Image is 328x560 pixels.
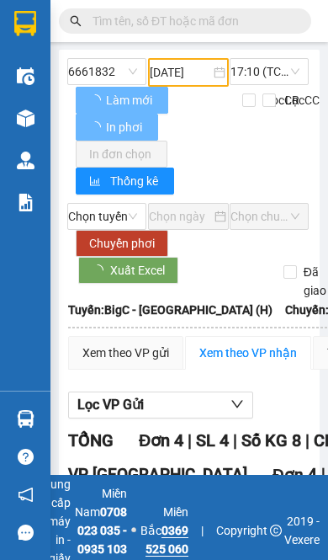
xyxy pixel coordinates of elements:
span: 6661832 [68,59,145,84]
span: down [230,397,244,411]
span: loading [89,94,103,106]
span: | [201,521,204,540]
span: Chọn chuyến [230,204,307,229]
img: warehouse-icon [17,67,34,85]
button: Xuất Excel [78,257,178,284]
span: Số KG 8 [241,430,301,451]
input: Chọn ngày [149,207,210,226]
span: loading [89,121,103,133]
img: solution-icon [17,194,34,211]
span: bar-chart [89,175,103,189]
img: warehouse-icon [17,410,34,428]
span: In phơi [106,118,145,136]
span: message [18,525,34,541]
span: Lọc CC [278,91,322,109]
span: Lọc VP Gửi [77,394,144,415]
span: Miền Bắc [140,503,188,558]
span: SL 4 [196,430,229,451]
button: In phơi [76,114,158,141]
div: Xem theo VP nhận [199,344,297,362]
button: Làm mới [76,87,168,114]
span: ⚪️ [131,527,136,534]
input: Tìm tên, số ĐT hoặc mã đơn [93,12,291,30]
span: copyright [270,525,282,536]
span: loading [92,264,110,276]
span: Chọn tuyến [68,204,145,229]
span: | [305,430,309,451]
span: 17:10 (TC) - 29E-082.61 [230,59,307,84]
span: Thống kê [110,172,161,190]
img: warehouse-icon [17,152,34,169]
button: In đơn chọn [76,141,167,168]
img: logo-vxr [14,11,36,36]
span: Đơn 4 [139,430,183,451]
span: | [233,430,237,451]
div: Xem theo VP gửi [82,344,169,362]
span: search [70,15,82,27]
img: warehouse-icon [17,109,34,127]
span: notification [18,487,34,503]
b: Tuyến: BigC - [GEOGRAPHIC_DATA] (H) [68,303,272,317]
span: | [188,430,192,451]
span: Xuất Excel [110,261,165,280]
button: Lọc VP Gửi [68,392,253,419]
span: | [321,465,325,484]
span: VP [GEOGRAPHIC_DATA] [68,465,247,484]
span: Làm mới [106,91,155,109]
input: 13/09/2025 [150,63,209,82]
span: question-circle [18,449,34,465]
button: bar-chartThống kê [76,168,174,195]
span: TỔNG [68,430,114,451]
button: Chuyển phơi [76,230,168,257]
span: Đơn 4 [272,465,317,484]
span: Lọc CR [258,91,302,109]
